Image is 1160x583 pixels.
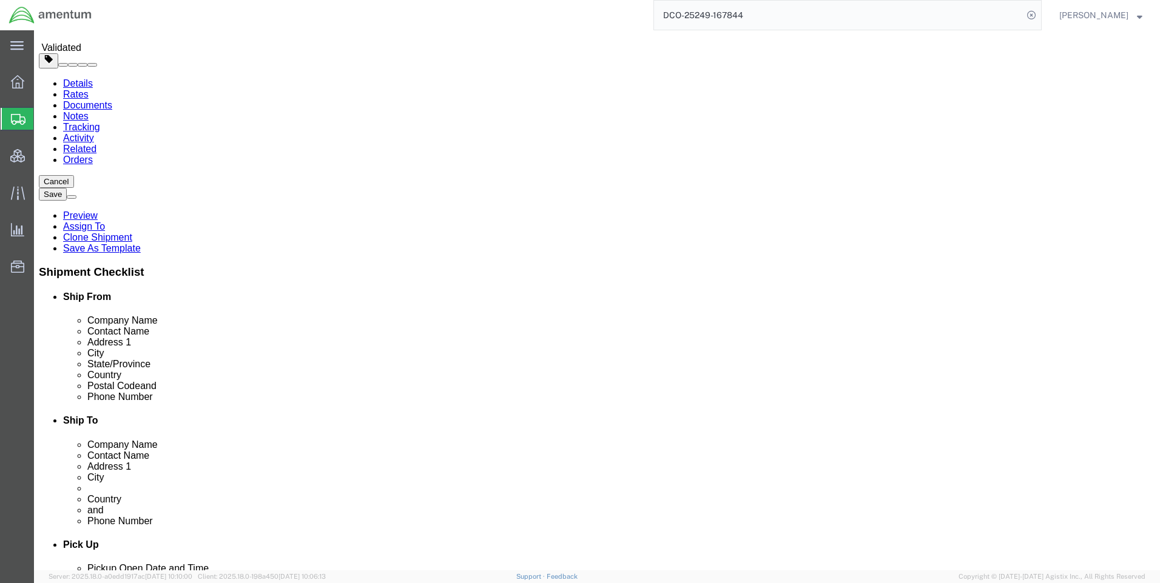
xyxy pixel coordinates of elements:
img: logo [8,6,92,24]
input: Search for shipment number, reference number [654,1,1023,30]
span: Ray Cheatteam [1059,8,1128,22]
span: Server: 2025.18.0-a0edd1917ac [49,573,192,580]
span: [DATE] 10:06:13 [278,573,326,580]
iframe: FS Legacy Container [34,30,1160,570]
span: Copyright © [DATE]-[DATE] Agistix Inc., All Rights Reserved [959,571,1145,582]
a: Feedback [547,573,578,580]
button: [PERSON_NAME] [1059,8,1143,22]
a: Support [516,573,547,580]
span: Client: 2025.18.0-198a450 [198,573,326,580]
span: [DATE] 10:10:00 [145,573,192,580]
